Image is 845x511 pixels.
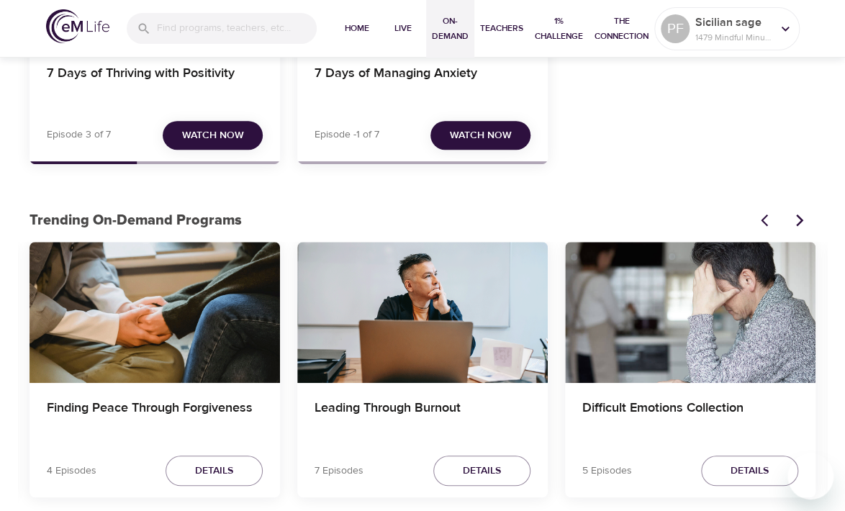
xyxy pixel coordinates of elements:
[47,463,96,479] p: 4 Episodes
[582,463,632,479] p: 5 Episodes
[582,400,798,435] h4: Difficult Emotions Collection
[30,242,280,383] button: Finding Peace Through Forgiveness
[195,462,233,480] span: Details
[315,463,363,479] p: 7 Episodes
[315,400,530,435] h4: Leading Through Burnout
[565,242,815,383] button: Difficult Emotions Collection
[701,456,798,487] button: Details
[315,65,530,100] h4: 7 Days of Managing Anxiety
[432,14,469,44] span: On-Demand
[480,21,523,36] span: Teachers
[46,9,109,43] img: logo
[47,127,111,143] p: Episode 3 of 7
[731,462,769,480] span: Details
[157,13,317,44] input: Find programs, teachers, etc...
[784,204,815,236] button: Next items
[787,453,833,499] iframe: Button to launch messaging window
[182,127,244,145] span: Watch Now
[30,209,752,231] p: Trending On-Demand Programs
[595,14,649,44] span: The Connection
[463,462,501,480] span: Details
[315,127,379,143] p: Episode -1 of 7
[535,14,583,44] span: 1% Challenge
[752,204,784,236] button: Previous items
[163,121,263,150] button: Watch Now
[661,14,690,43] div: PF
[430,121,530,150] button: Watch Now
[695,14,772,31] p: Sicilian sage
[47,400,263,435] h4: Finding Peace Through Forgiveness
[166,456,263,487] button: Details
[340,21,374,36] span: Home
[695,31,772,44] p: 1479 Mindful Minutes
[47,65,263,100] h4: 7 Days of Thriving with Positivity
[386,21,420,36] span: Live
[433,456,530,487] button: Details
[450,127,512,145] span: Watch Now
[297,242,548,383] button: Leading Through Burnout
